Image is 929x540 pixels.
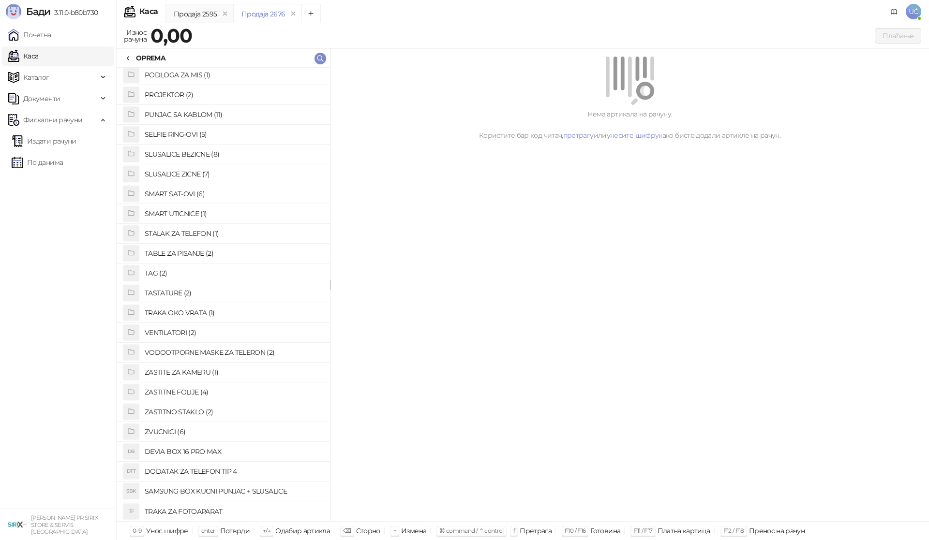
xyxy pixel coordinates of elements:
[590,525,620,537] div: Готовина
[6,4,21,19] img: Logo
[343,527,351,534] span: ⌫
[263,527,270,534] span: ↑/↓
[565,527,585,534] span: F10 / F16
[12,153,63,172] a: По данима
[875,28,921,44] button: Плаћање
[220,525,250,537] div: Потврди
[145,285,322,301] h4: TASTATURE (2)
[145,246,322,261] h4: TABLE ZA PISANJE (2)
[886,4,902,19] a: Документација
[393,527,396,534] span: +
[26,6,50,17] span: Бади
[356,525,380,537] div: Сторно
[145,206,322,221] h4: SMART UTICNICE (1)
[145,404,322,420] h4: ZASTITNO STAKLO (2)
[122,26,149,45] div: Износ рачуна
[658,525,710,537] div: Платна картица
[123,504,139,519] div: TF
[117,68,330,521] div: grid
[906,4,921,19] span: UĆ
[607,131,659,140] a: унесите шифру
[23,89,60,108] span: Документи
[145,325,322,340] h4: VENTILATORI (2)
[8,25,51,44] a: Почетна
[150,24,192,47] strong: 0,00
[145,365,322,380] h4: ZASTITE ZA KAMERU (1)
[145,226,322,241] h4: STALAK ZA TELEFON (1)
[123,464,139,479] div: DTT
[145,107,322,122] h4: PUNJAC SA KABLOM (11)
[145,127,322,142] h4: SELFIE RING-OVI (5)
[201,527,215,534] span: enter
[133,527,141,534] span: 0-9
[723,527,744,534] span: F12 / F18
[8,515,27,534] img: 64x64-companyLogo-cb9a1907-c9b0-4601-bb5e-5084e694c383.png
[145,146,322,162] h4: SLUSALICE BEZICNE (8)
[145,444,322,459] h4: DEVIA BOX 16 PRO MAX
[563,131,594,140] a: претрагу
[145,166,322,182] h4: SLUSALICE ZICNE (7)
[145,483,322,499] h4: SAMSUNG BOX KUCNI PUNJAC + SLUSALICE
[241,9,285,19] div: Продаја 2676
[139,8,158,15] div: Каса
[145,87,322,102] h4: PROJEKTOR (2)
[12,131,76,151] a: Издати рачуни
[23,110,82,130] span: Фискални рачуни
[145,345,322,360] h4: VODOOTPORNE MASKE ZA TELERON (2)
[145,305,322,321] h4: TRAKA OKO VRATA (1)
[145,464,322,479] h4: DODATAK ZA TELEFON TIP 4
[174,9,217,19] div: Продаја 2595
[287,10,300,18] button: remove
[219,10,231,18] button: remove
[145,186,322,202] h4: SMART SAT-OVI (6)
[145,265,322,281] h4: TAG (2)
[145,384,322,400] h4: ZASTITNE FOLIJE (4)
[23,68,49,87] span: Каталог
[145,67,322,83] h4: PODLOGA ZA MIS (1)
[513,527,515,534] span: f
[146,525,188,537] div: Унос шифре
[145,424,322,439] h4: ZVUCNICI (6)
[342,109,917,141] div: Нема артикала на рачуну. Користите бар код читач, или како бисте додали артикле на рачун.
[31,514,98,535] small: [PERSON_NAME] PR SIRIX STORE & SERVIS [GEOGRAPHIC_DATA]
[749,525,805,537] div: Пренос на рачун
[8,46,38,66] a: Каса
[123,483,139,499] div: SBK
[145,504,322,519] h4: TRAKA ZA FOTOAPARAT
[136,53,165,63] div: OPREMA
[275,525,330,537] div: Одабир артикла
[123,444,139,459] div: DB
[520,525,552,537] div: Претрага
[633,527,652,534] span: F11 / F17
[50,8,98,17] span: 3.11.0-b80b730
[301,4,321,23] button: Add tab
[401,525,426,537] div: Измена
[439,527,504,534] span: ⌘ command / ⌃ control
